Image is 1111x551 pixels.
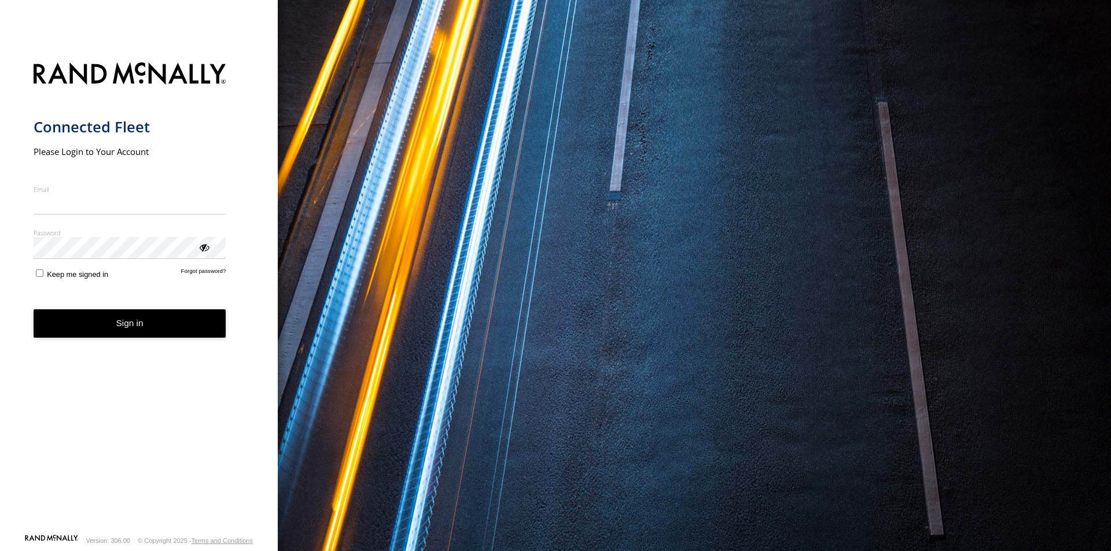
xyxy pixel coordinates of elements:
[34,146,226,157] h2: Please Login to Your Account
[34,228,226,237] label: Password
[36,269,43,277] input: Keep me signed in
[198,241,209,253] div: ViewPassword
[34,309,226,338] button: Sign in
[138,537,253,544] div: © Copyright 2025 -
[34,60,226,90] img: Rand McNally
[192,537,253,544] a: Terms and Conditions
[34,56,245,534] form: main
[34,117,226,136] h1: Connected Fleet
[34,185,226,194] label: Email
[47,270,108,279] span: Keep me signed in
[181,268,226,279] a: Forgot password?
[86,537,130,544] div: Version: 306.00
[25,535,78,546] a: Visit our Website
